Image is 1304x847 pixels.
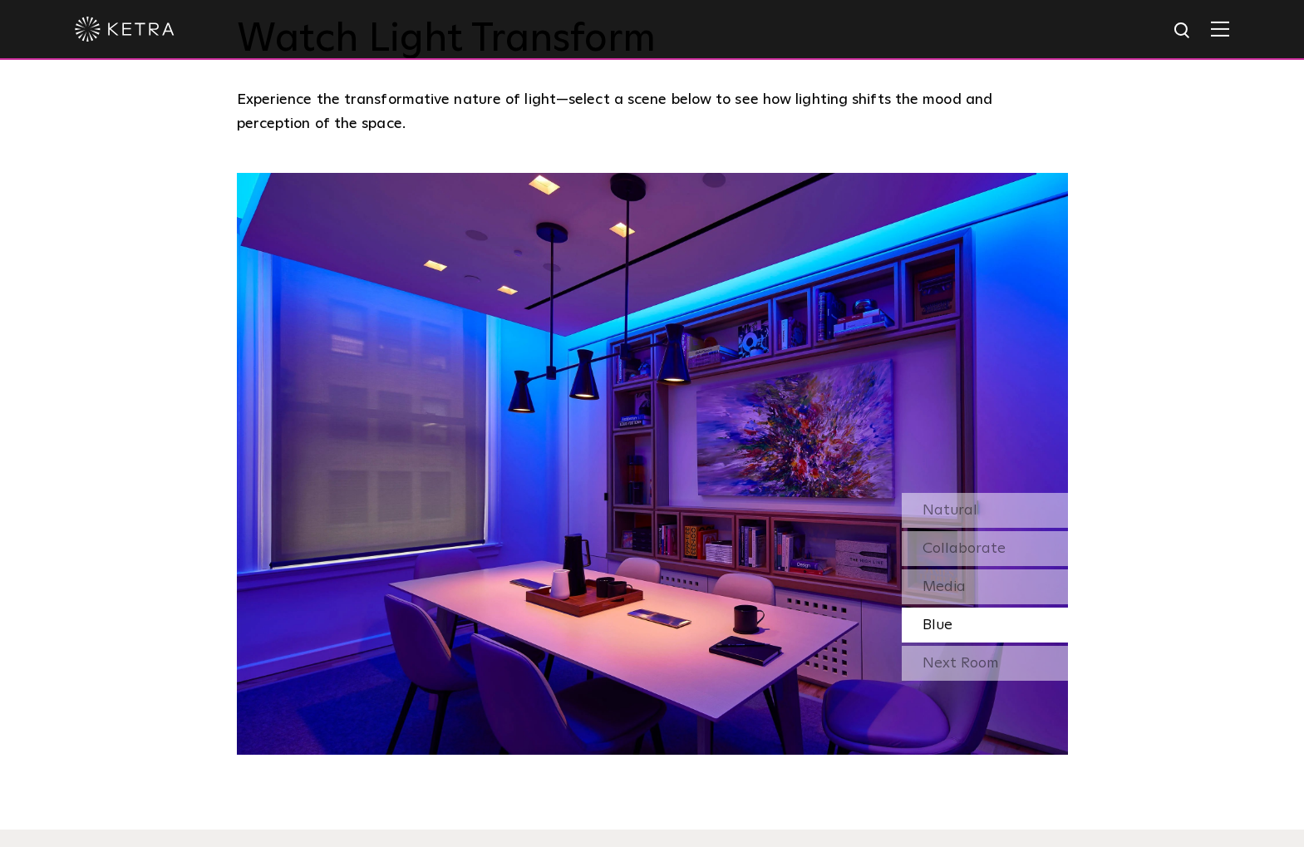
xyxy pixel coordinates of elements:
div: Next Room [902,646,1068,681]
img: Hamburger%20Nav.svg [1211,21,1229,37]
img: SS-Desktop-CEC-02 [237,173,1068,755]
span: Natural [923,503,977,518]
span: Media [923,579,966,594]
span: Collaborate [923,541,1006,556]
span: Blue [923,618,952,633]
img: search icon [1173,21,1193,42]
img: ketra-logo-2019-white [75,17,175,42]
p: Experience the transformative nature of light—select a scene below to see how lighting shifts the... [237,88,1060,135]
